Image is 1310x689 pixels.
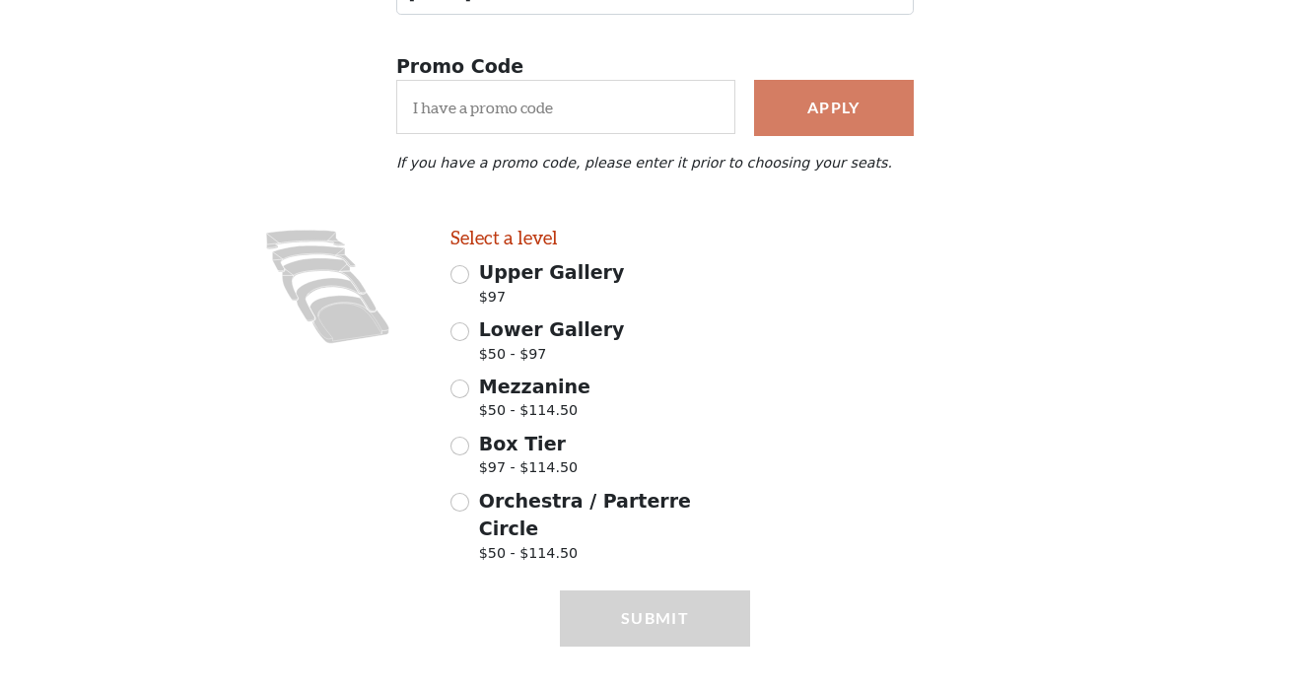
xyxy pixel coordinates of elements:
span: Mezzanine [479,376,590,397]
span: $97 - $114.50 [479,457,578,484]
span: Orchestra / Parterre Circle [479,490,691,540]
span: $50 - $114.50 [479,400,590,427]
span: $97 [479,287,625,313]
p: If you have a promo code, please enter it prior to choosing your seats. [396,155,914,171]
input: I have a promo code [396,80,735,134]
p: Promo Code [396,52,914,81]
span: Lower Gallery [479,318,625,340]
span: Upper Gallery [479,261,625,283]
span: $50 - $97 [479,344,625,371]
span: Box Tier [479,433,566,454]
h2: Select a level [450,227,750,249]
span: $50 - $114.50 [479,543,750,570]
